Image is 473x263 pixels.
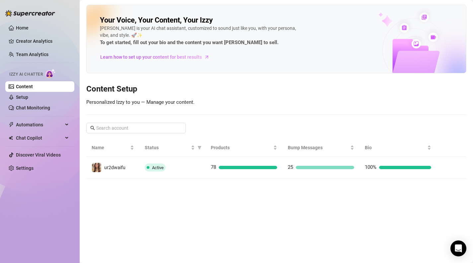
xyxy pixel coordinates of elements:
[86,139,139,157] th: Name
[16,84,33,89] a: Content
[92,144,129,151] span: Name
[288,164,293,170] span: 25
[9,122,14,127] span: thunderbolt
[211,144,272,151] span: Products
[288,144,349,151] span: Bump Messages
[359,139,436,157] th: Bio
[450,240,466,256] div: Open Intercom Messenger
[100,16,213,25] h2: Your Voice, Your Content, Your Izzy
[139,139,205,157] th: Status
[197,146,201,150] span: filter
[100,52,214,62] a: Learn how to set up your content for best results
[86,99,195,105] span: Personalized Izzy to you — Manage your content.
[16,95,28,100] a: Setup
[45,69,56,78] img: AI Chatter
[9,136,13,140] img: Chat Copilot
[90,126,95,130] span: search
[100,25,299,47] div: [PERSON_NAME] is your AI chat assistant, customized to sound just like you, with your persona, vi...
[16,52,48,57] a: Team Analytics
[282,139,359,157] th: Bump Messages
[16,165,34,171] a: Settings
[16,133,63,143] span: Chat Copilot
[211,164,216,170] span: 78
[16,25,29,31] a: Home
[104,165,125,170] span: ur2dwaifu
[16,105,50,110] a: Chat Monitoring
[365,164,376,170] span: 100%
[363,5,466,73] img: ai-chatter-content-library-cLFOSyPT.png
[86,84,466,95] h3: Content Setup
[203,54,210,60] span: arrow-right
[92,163,101,172] img: ur2dwaifu
[100,39,278,45] strong: To get started, fill out your bio and the content you want [PERSON_NAME] to sell.
[100,53,202,61] span: Learn how to set up your content for best results
[9,71,43,78] span: Izzy AI Chatter
[205,139,282,157] th: Products
[16,119,63,130] span: Automations
[145,144,190,151] span: Status
[5,10,55,17] img: logo-BBDzfeDw.svg
[152,165,164,170] span: Active
[16,152,61,158] a: Discover Viral Videos
[196,143,203,153] span: filter
[365,144,426,151] span: Bio
[16,36,69,46] a: Creator Analytics
[96,124,177,132] input: Search account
